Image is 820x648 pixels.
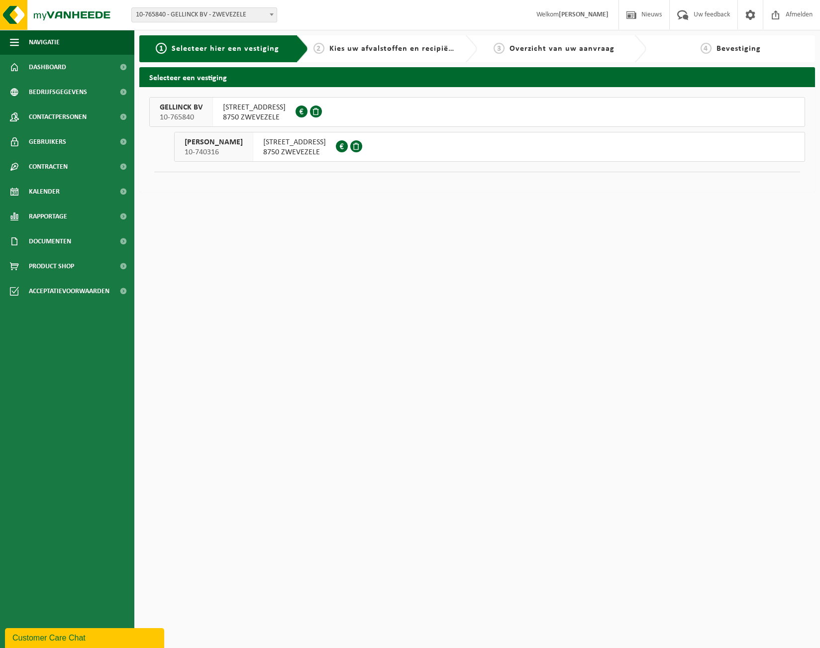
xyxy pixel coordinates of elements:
[149,97,805,127] button: GELLINCK BV 10-765840 [STREET_ADDRESS]8750 ZWEVEZELE
[263,147,326,157] span: 8750 ZWEVEZELE
[559,11,609,18] strong: [PERSON_NAME]
[29,179,60,204] span: Kalender
[29,30,60,55] span: Navigatie
[29,229,71,254] span: Documenten
[139,67,815,87] h2: Selecteer een vestiging
[29,254,74,279] span: Product Shop
[172,45,279,53] span: Selecteer hier een vestiging
[701,43,712,54] span: 4
[29,129,66,154] span: Gebruikers
[131,7,277,22] span: 10-765840 - GELLINCK BV - ZWEVEZELE
[185,147,243,157] span: 10-740316
[132,8,277,22] span: 10-765840 - GELLINCK BV - ZWEVEZELE
[5,626,166,648] iframe: chat widget
[717,45,761,53] span: Bevestiging
[29,80,87,105] span: Bedrijfsgegevens
[174,132,805,162] button: [PERSON_NAME] 10-740316 [STREET_ADDRESS]8750 ZWEVEZELE
[223,112,286,122] span: 8750 ZWEVEZELE
[29,55,66,80] span: Dashboard
[29,204,67,229] span: Rapportage
[160,112,203,122] span: 10-765840
[494,43,505,54] span: 3
[223,103,286,112] span: [STREET_ADDRESS]
[263,137,326,147] span: [STREET_ADDRESS]
[156,43,167,54] span: 1
[29,279,109,304] span: Acceptatievoorwaarden
[160,103,203,112] span: GELLINCK BV
[185,137,243,147] span: [PERSON_NAME]
[29,154,68,179] span: Contracten
[313,43,324,54] span: 2
[510,45,615,53] span: Overzicht van uw aanvraag
[29,105,87,129] span: Contactpersonen
[329,45,466,53] span: Kies uw afvalstoffen en recipiënten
